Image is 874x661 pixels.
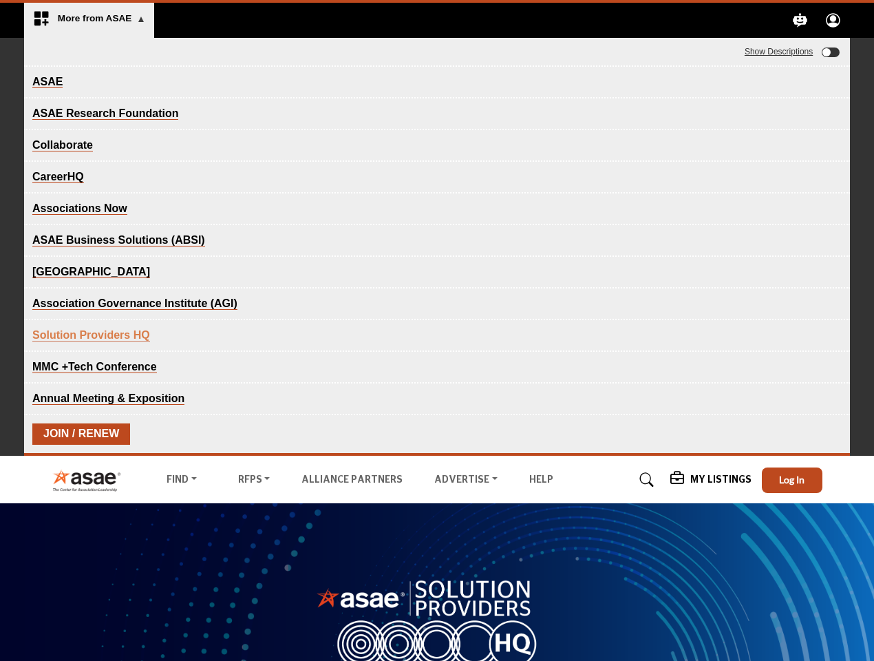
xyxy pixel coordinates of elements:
a: Alliance Partners [301,475,403,485]
a: Associations Governance Institute (AGI) - opens in new tab [32,297,237,310]
a: ASAE Business Solutions (ABSI) - opens in new tab [32,234,205,246]
div: More from ASAE [24,3,154,38]
a: Advertise [425,470,507,490]
a: ASAE Academy - opens in new tab [32,266,150,278]
a: ASAE - opens in new tab [32,76,63,88]
img: Site Logo [52,469,129,492]
a: Search [626,469,663,491]
a: Annual Meeting & Exposition - opens in new tab [32,392,184,405]
a: Join / Renew - opens in new tab [32,423,130,444]
div: My Listings [670,472,752,488]
span: More from ASAE [58,13,146,23]
h5: My Listings [690,474,752,486]
button: Log In [762,468,822,493]
a: ASAE Research Foundation - opens in new tab [32,107,178,120]
a: Find [157,470,206,490]
a: Show or Hide Link Descriptions [745,47,813,56]
a: MMC +Tech Conference - opens in new tab [32,361,157,373]
a: Solution Providers HQ - opens in new tab [32,329,150,342]
a: CareerHQ - opens in new tab [32,171,84,183]
a: Help [529,475,553,485]
a: RFPs [228,470,280,490]
a: Collaborate - opens in new tab [32,139,93,151]
span: Log In [779,474,804,485]
a: Associations Now - opens in new tab [32,202,127,215]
